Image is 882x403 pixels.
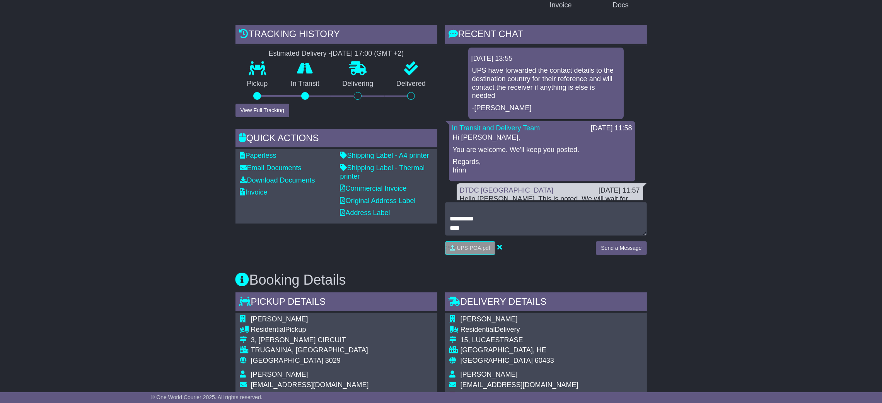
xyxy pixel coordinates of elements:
a: DTDC [GEOGRAPHIC_DATA] [460,186,553,194]
a: Original Address Label [340,197,416,205]
span: [GEOGRAPHIC_DATA] [461,357,533,364]
span: 60433 [535,357,554,364]
div: Hello [PERSON_NAME], This is noted. We will wait for your update. Many thanks, [PERSON_NAME] [460,195,640,212]
div: [GEOGRAPHIC_DATA], HE [461,346,578,355]
a: Paperless [240,152,276,159]
div: RECENT CHAT [445,25,647,46]
span: Residential [251,326,285,333]
p: You are welcome. We'll keep you posted. [453,146,631,154]
span: Residential [461,326,495,333]
span: [EMAIL_ADDRESS][DOMAIN_NAME] [461,381,578,389]
a: Shipping Label - A4 printer [340,152,429,159]
a: Email Documents [240,164,302,172]
div: TRUGANINA, [GEOGRAPHIC_DATA] [251,346,369,355]
div: [DATE] 13:55 [471,55,621,63]
p: Delivered [385,80,437,88]
p: In Transit [279,80,331,88]
a: Download Documents [240,176,315,184]
div: [DATE] 11:58 [591,124,632,133]
p: Delivering [331,80,385,88]
div: Estimated Delivery - [235,50,437,58]
span: [PERSON_NAME] [251,315,308,323]
div: 15, LUCAESTRASE [461,336,578,345]
span: 0433376861 [251,391,290,399]
p: Regards, Irinn [453,158,631,174]
span: [PERSON_NAME] [251,371,308,378]
div: Delivery [461,326,578,334]
div: Quick Actions [235,129,437,150]
div: Pickup Details [235,292,437,313]
div: Tracking history [235,25,437,46]
button: Send a Message [596,241,647,255]
span: [EMAIL_ADDRESS][DOMAIN_NAME] [251,381,369,389]
a: Shipping Label - Thermal printer [340,164,425,180]
span: [PHONE_NUMBER] [461,391,523,399]
span: 3029 [325,357,341,364]
div: Pickup [251,326,369,334]
div: [DATE] 17:00 (GMT +2) [331,50,404,58]
span: [PERSON_NAME] [461,371,518,378]
h3: Booking Details [235,272,647,288]
p: Pickup [235,80,280,88]
p: -[PERSON_NAME] [472,104,620,113]
p: UPS have forwarded the contact details to the destination country for their reference and will co... [472,67,620,100]
span: [PERSON_NAME] [461,315,518,323]
a: In Transit and Delivery Team [452,124,540,132]
a: Address Label [340,209,390,217]
a: Commercial Invoice [340,184,407,192]
p: Hi [PERSON_NAME], [453,133,631,142]
span: © One World Courier 2025. All rights reserved. [151,394,263,400]
div: [DATE] 11:57 [599,186,640,195]
div: Delivery Details [445,292,647,313]
a: Invoice [240,188,268,196]
button: View Full Tracking [235,104,289,117]
div: 3, [PERSON_NAME] CIRCUIT [251,336,369,345]
span: [GEOGRAPHIC_DATA] [251,357,323,364]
